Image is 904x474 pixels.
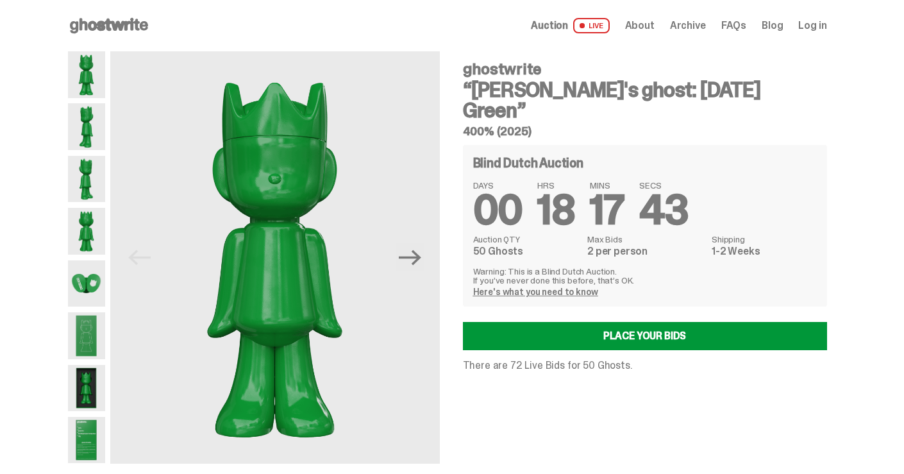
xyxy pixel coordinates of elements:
[68,260,105,307] img: Schrodinger_Green_Hero_7.png
[587,235,704,244] dt: Max Bids
[537,183,574,237] span: 18
[463,80,827,121] h3: “[PERSON_NAME]'s ghost: [DATE] Green”
[670,21,706,31] a: Archive
[639,183,689,237] span: 43
[68,417,105,464] img: Schrodinger_Green_Hero_12.png
[762,21,783,31] a: Blog
[798,21,826,31] a: Log in
[712,235,816,244] dt: Shipping
[68,208,105,255] img: Schrodinger_Green_Hero_6.png
[573,18,610,33] span: LIVE
[639,181,689,190] span: SECS
[473,235,580,244] dt: Auction QTY
[473,246,580,257] dd: 50 Ghosts
[110,51,440,464] img: Schrodinger_Green_Hero_1.png
[463,62,827,77] h4: ghostwrite
[537,181,574,190] span: HRS
[68,156,105,203] img: Schrodinger_Green_Hero_3.png
[531,18,609,33] a: Auction LIVE
[463,360,827,371] p: There are 72 Live Bids for 50 Ghosts.
[473,181,523,190] span: DAYS
[721,21,746,31] a: FAQs
[590,183,624,237] span: 17
[531,21,568,31] span: Auction
[396,243,424,271] button: Next
[473,157,583,169] h4: Blind Dutch Auction
[625,21,655,31] a: About
[68,103,105,150] img: Schrodinger_Green_Hero_2.png
[473,183,523,237] span: 00
[463,322,827,350] a: Place your Bids
[587,246,704,257] dd: 2 per person
[68,312,105,359] img: Schrodinger_Green_Hero_9.png
[463,126,827,137] h5: 400% (2025)
[473,286,598,298] a: Here's what you need to know
[590,181,624,190] span: MINS
[473,267,817,285] p: Warning: This is a Blind Dutch Auction. If you’ve never done this before, that’s OK.
[68,51,105,98] img: Schrodinger_Green_Hero_1.png
[68,365,105,412] img: Schrodinger_Green_Hero_13.png
[712,246,816,257] dd: 1-2 Weeks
